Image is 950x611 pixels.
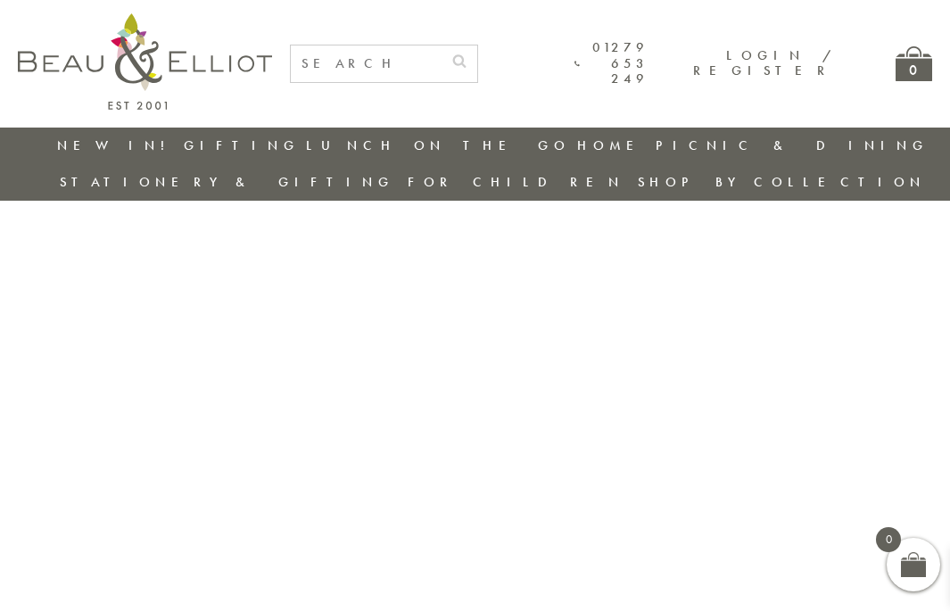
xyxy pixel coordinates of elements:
[60,173,394,191] a: Stationery & Gifting
[184,136,300,154] a: Gifting
[693,46,833,79] a: Login / Register
[876,527,901,552] span: 0
[638,173,926,191] a: Shop by collection
[291,45,442,82] input: SEARCH
[306,136,570,154] a: Lunch On The Go
[577,136,648,154] a: Home
[57,136,177,154] a: New in!
[896,46,932,81] a: 0
[408,173,624,191] a: For Children
[18,13,272,110] img: logo
[656,136,929,154] a: Picnic & Dining
[574,40,648,87] a: 01279 653 249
